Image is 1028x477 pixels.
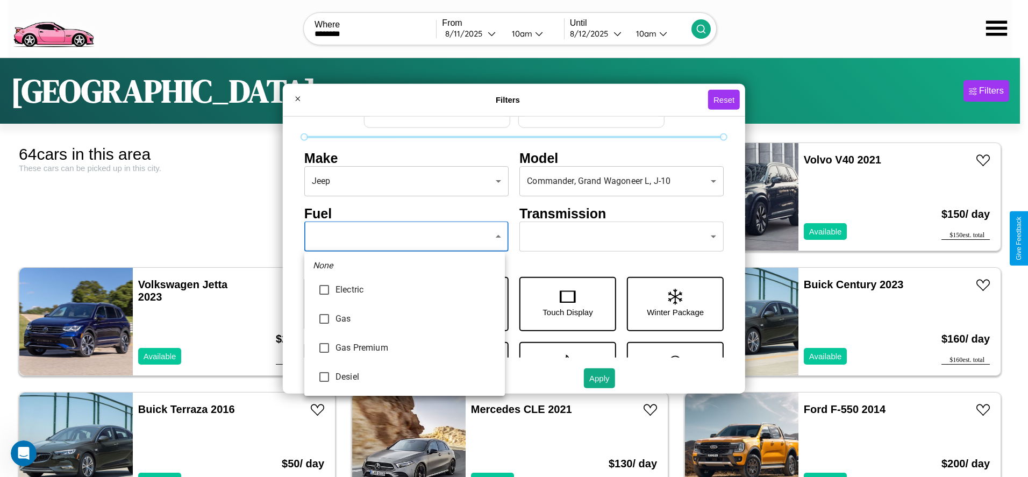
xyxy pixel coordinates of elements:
span: Gas [335,312,496,325]
span: Electric [335,283,496,296]
div: Give Feedback [1015,217,1023,260]
span: Gas Premium [335,341,496,354]
em: None [313,259,333,272]
span: Desiel [335,371,496,383]
iframe: Intercom live chat [11,440,37,466]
